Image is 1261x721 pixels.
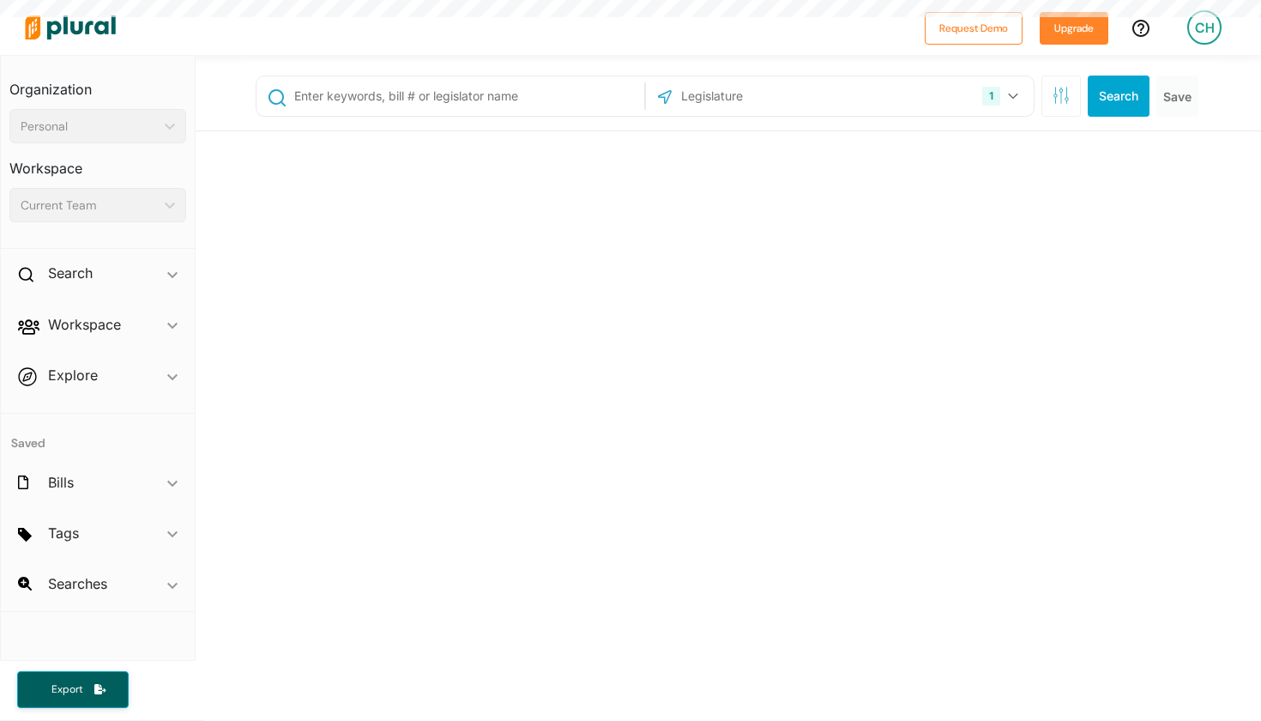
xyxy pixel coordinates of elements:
[1040,12,1108,45] button: Upgrade
[982,87,1000,106] div: 1
[9,143,186,181] h3: Workspace
[9,64,186,102] h3: Organization
[1187,10,1222,45] div: CH
[975,80,1029,112] button: 1
[48,264,93,282] h2: Search
[293,80,640,112] input: Enter keywords, bill # or legislator name
[48,473,74,492] h2: Bills
[925,19,1023,37] a: Request Demo
[1174,3,1235,51] a: CH
[679,80,863,112] input: Legislature
[48,315,121,334] h2: Workspace
[1,414,195,456] h4: Saved
[17,671,129,708] button: Export
[1156,76,1198,117] button: Save
[21,197,158,215] div: Current Team
[1088,76,1149,117] button: Search
[925,12,1023,45] button: Request Demo
[21,118,158,136] div: Personal
[1040,19,1108,37] a: Upgrade
[39,682,94,697] span: Export
[1053,87,1070,101] span: Search Filters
